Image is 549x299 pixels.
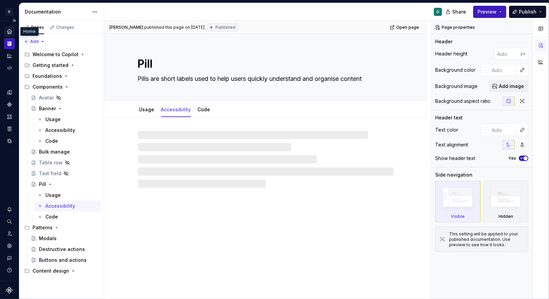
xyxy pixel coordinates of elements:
[33,84,63,90] div: Components
[435,171,472,178] div: Side navigation
[435,141,468,148] div: Text alignment
[39,235,57,242] div: Modals
[451,214,465,219] div: Visible
[195,102,213,116] div: Code
[9,16,19,25] button: Expand sidebar
[22,222,101,233] div: Patterns
[396,25,419,30] span: Open page
[4,111,15,122] a: Assets
[198,107,210,112] a: Code
[28,179,101,190] a: Pill
[1,4,18,19] button: D
[435,127,458,133] div: Text color
[4,26,15,37] a: Home
[4,50,15,61] a: Analytics
[22,82,101,92] div: Components
[35,201,101,211] a: Accessibility
[45,138,58,144] div: Code
[388,23,422,32] a: Open page
[136,102,157,116] div: Usage
[4,87,15,98] a: Design tokens
[35,136,101,146] a: Code
[437,9,439,15] div: D
[39,170,61,177] div: Text field
[39,181,46,188] div: Pill
[22,60,101,71] div: Getting started
[521,51,526,56] p: px
[45,127,75,134] div: Accessibility
[435,181,481,222] div: Visible
[4,216,15,227] div: Search ⌘K
[144,25,205,30] div: published this page on [DATE]
[22,49,101,276] div: Page tree
[4,136,15,146] a: Data sources
[35,190,101,201] a: Usage
[45,192,61,199] div: Usage
[4,99,15,110] div: Components
[28,233,101,244] a: Modals
[35,211,101,222] a: Code
[449,231,524,248] div: This setting will be applied to your published documentation. Use preview to see how it looks.
[499,83,524,90] span: Add image
[483,181,529,222] div: Hidden
[33,62,68,69] div: Getting started
[4,240,15,251] a: Settings
[25,8,89,15] div: Documentation
[28,255,101,266] a: Buttons and actions
[489,80,528,92] button: Add image
[28,168,101,179] a: Text field
[508,156,516,161] label: Yes
[489,64,516,76] input: Auto
[4,228,15,239] div: Invite team
[494,48,521,60] input: Auto
[499,214,513,219] div: Hidden
[478,8,497,15] span: Preview
[4,63,15,73] a: Code automation
[161,107,191,112] a: Accessibility
[5,8,14,16] div: D
[435,98,490,105] div: Background aspect ratio
[435,50,467,57] div: Header height
[435,114,463,121] div: Header text
[435,155,475,162] div: Show header text
[4,123,15,134] a: Storybook stories
[28,92,101,103] a: Avatar
[35,114,101,125] a: Usage
[435,83,478,90] div: Background image
[45,213,58,220] div: Code
[109,25,143,30] span: [PERSON_NAME]
[39,148,70,155] div: Bulk manage
[45,116,61,123] div: Usage
[4,253,15,263] button: Contact support
[6,287,13,294] svg: Supernova Logo
[33,51,79,58] div: Welcome to Copilot
[215,25,235,30] span: Published
[4,38,15,49] a: Documentation
[39,159,63,166] div: Table row
[39,94,54,101] div: Avatar
[519,8,536,15] span: Publish
[20,27,39,36] div: Home
[33,268,69,274] div: Content design
[39,105,56,112] div: Banner
[442,6,470,18] button: Share
[139,107,154,112] a: Usage
[435,67,476,73] div: Background color
[4,204,15,215] div: Notifications
[159,102,194,116] div: Accessibility
[509,6,546,18] button: Publish
[28,244,101,255] a: Destructive actions
[22,71,101,82] div: Foundations
[136,56,393,72] textarea: Pill
[22,266,101,276] div: Content design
